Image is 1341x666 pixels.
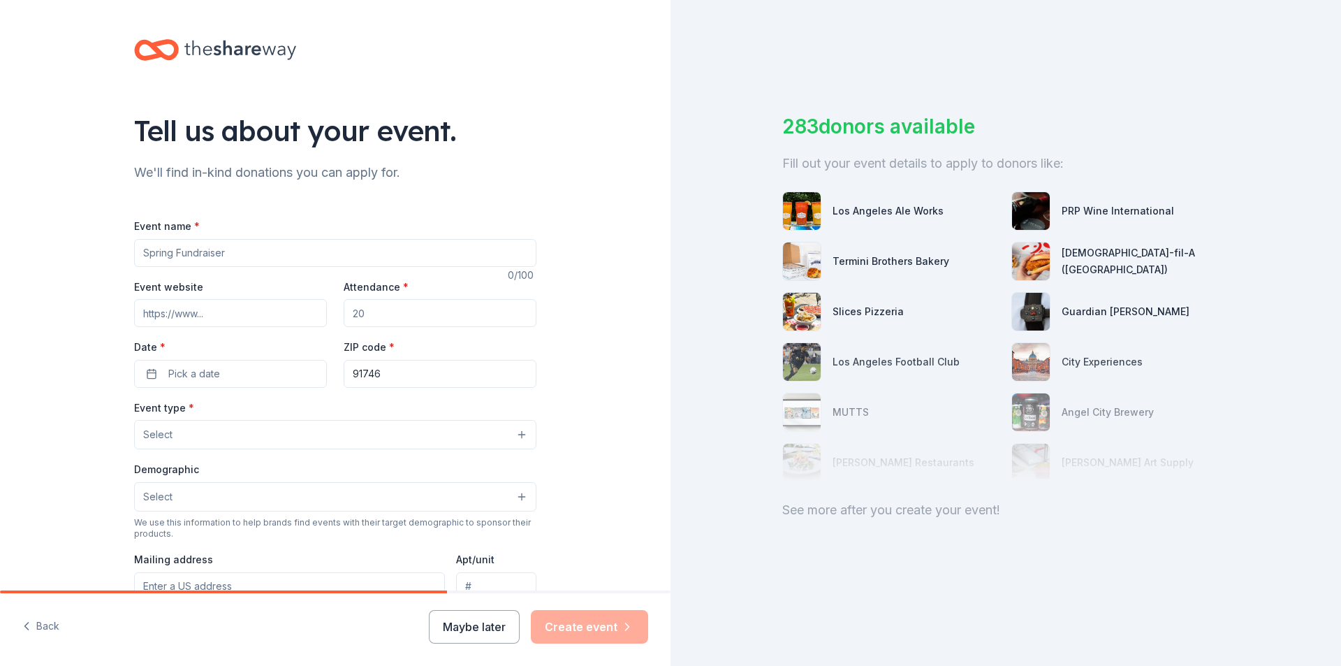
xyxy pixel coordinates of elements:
[782,499,1229,521] div: See more after you create your event!
[456,572,536,600] input: #
[134,340,327,354] label: Date
[168,365,220,382] span: Pick a date
[134,360,327,388] button: Pick a date
[134,572,445,600] input: Enter a US address
[134,239,536,267] input: Spring Fundraiser
[782,112,1229,141] div: 283 donors available
[833,303,904,320] div: Slices Pizzeria
[782,152,1229,175] div: Fill out your event details to apply to donors like:
[134,553,213,567] label: Mailing address
[783,192,821,230] img: photo for Los Angeles Ale Works
[143,426,173,443] span: Select
[22,612,59,642] button: Back
[143,488,173,505] span: Select
[508,267,536,284] div: 0 /100
[134,280,203,294] label: Event website
[783,242,821,280] img: photo for Termini Brothers Bakery
[134,219,200,233] label: Event name
[134,111,536,150] div: Tell us about your event.
[833,203,944,219] div: Los Angeles Ale Works
[344,299,536,327] input: 20
[134,517,536,540] div: We use this information to help brands find events with their target demographic to sponsor their...
[1012,242,1050,280] img: photo for Chick-fil-A (Los Angeles)
[344,360,536,388] input: 12345 (U.S. only)
[1062,245,1229,278] div: [DEMOGRAPHIC_DATA]-fil-A ([GEOGRAPHIC_DATA])
[1012,293,1050,331] img: photo for Guardian Angel Device
[1062,303,1189,320] div: Guardian [PERSON_NAME]
[134,463,199,477] label: Demographic
[833,253,949,270] div: Termini Brothers Bakery
[456,553,494,567] label: Apt/unit
[134,482,536,512] button: Select
[134,161,536,184] div: We'll find in-kind donations you can apply for.
[1012,192,1050,230] img: photo for PRP Wine International
[783,293,821,331] img: photo for Slices Pizzeria
[134,420,536,449] button: Select
[344,340,395,354] label: ZIP code
[429,610,520,644] button: Maybe later
[344,280,409,294] label: Attendance
[134,401,194,415] label: Event type
[134,299,327,327] input: https://www...
[1062,203,1174,219] div: PRP Wine International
